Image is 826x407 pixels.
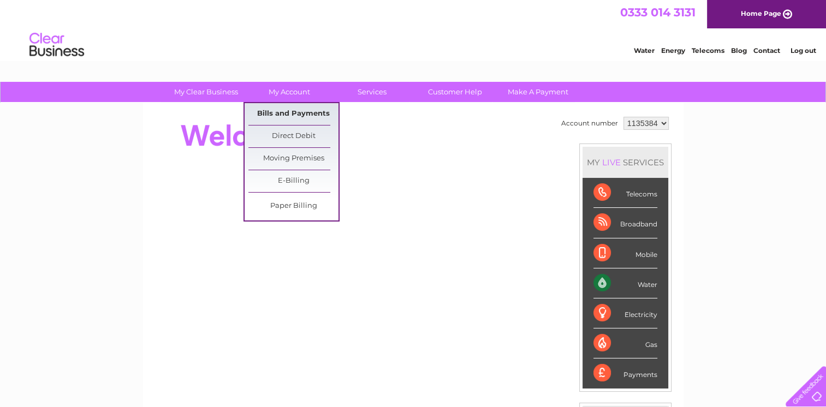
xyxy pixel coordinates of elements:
[558,114,621,133] td: Account number
[753,46,780,55] a: Contact
[600,157,623,167] div: LIVE
[593,328,657,358] div: Gas
[593,298,657,328] div: Electricity
[583,147,668,178] div: MY SERVICES
[593,358,657,388] div: Payments
[327,82,417,102] a: Services
[634,46,655,55] a: Water
[692,46,724,55] a: Telecoms
[248,170,338,192] a: E-Billing
[661,46,685,55] a: Energy
[790,46,816,55] a: Log out
[593,178,657,208] div: Telecoms
[161,82,251,102] a: My Clear Business
[29,28,85,62] img: logo.png
[248,125,338,147] a: Direct Debit
[593,238,657,268] div: Mobile
[156,6,672,53] div: Clear Business is a trading name of Verastar Limited (registered in [GEOGRAPHIC_DATA] No. 3667643...
[410,82,500,102] a: Customer Help
[593,268,657,298] div: Water
[248,148,338,170] a: Moving Premises
[593,208,657,238] div: Broadband
[620,5,696,19] a: 0333 014 3131
[244,82,334,102] a: My Account
[248,195,338,217] a: Paper Billing
[493,82,583,102] a: Make A Payment
[248,103,338,125] a: Bills and Payments
[731,46,747,55] a: Blog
